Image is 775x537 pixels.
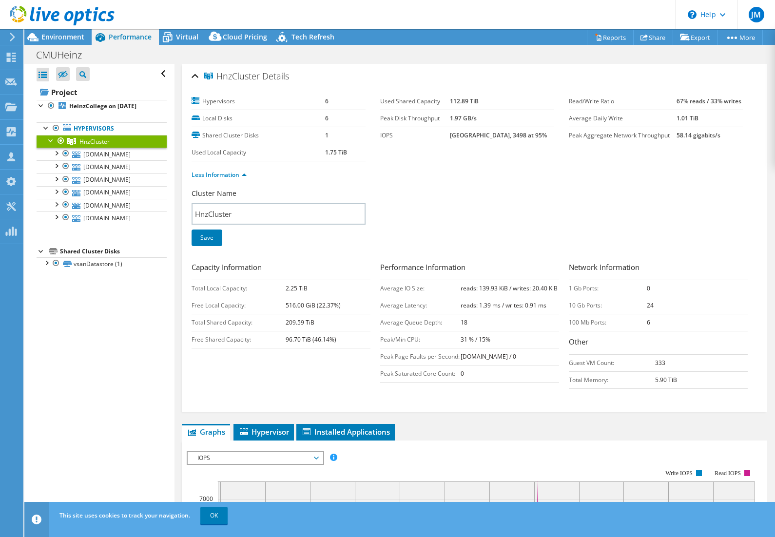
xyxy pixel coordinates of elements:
a: Reports [587,30,634,45]
b: [DOMAIN_NAME] / 0 [461,352,516,361]
a: [DOMAIN_NAME] [37,199,167,211]
b: 0 [647,284,650,292]
span: Performance [109,32,152,41]
text: Read IOPS [715,470,741,477]
b: 112.89 TiB [450,97,479,105]
label: Peak Aggregate Network Throughput [569,131,677,140]
td: Free Shared Capacity: [192,331,286,348]
td: Peak/Min CPU: [380,331,461,348]
span: Tech Refresh [291,32,334,41]
b: reads: 139.93 KiB / writes: 20.40 KiB [461,284,558,292]
label: Read/Write Ratio [569,96,677,106]
span: Cloud Pricing [223,32,267,41]
label: Shared Cluster Disks [192,131,325,140]
b: 6 [647,318,650,326]
a: Export [673,30,718,45]
a: [DOMAIN_NAME] [37,186,167,199]
td: 100 Mb Ports: [569,314,647,331]
b: 1 [325,131,329,139]
a: Share [633,30,673,45]
label: Hypervisors [192,96,325,106]
b: 333 [655,359,665,367]
a: OK [200,507,228,524]
h3: Performance Information [380,262,559,275]
td: Average IO Size: [380,280,461,297]
a: [DOMAIN_NAME] [37,148,167,160]
td: Peak Saturated Core Count: [380,365,461,382]
td: Average Latency: [380,297,461,314]
span: HnzCluster [79,137,110,146]
label: Peak Disk Throughput [380,114,450,123]
span: Installed Applications [301,427,390,437]
label: Local Disks [192,114,325,123]
b: 31 % / 15% [461,335,490,344]
a: HnzCluster [37,135,167,148]
a: Hypervisors [37,122,167,135]
b: 1.75 TiB [325,148,347,156]
h3: Other [569,336,748,349]
label: Used Local Capacity [192,148,325,157]
b: 1.97 GB/s [450,114,477,122]
td: Guest VM Count: [569,354,655,371]
td: 10 Gb Ports: [569,297,647,314]
span: Hypervisor [238,427,289,437]
a: Less Information [192,171,247,179]
b: 1.01 TiB [677,114,698,122]
td: Average Queue Depth: [380,314,461,331]
b: [GEOGRAPHIC_DATA], 3498 at 95% [450,131,547,139]
b: 96.70 TiB (46.14%) [286,335,336,344]
b: 2.25 TiB [286,284,308,292]
b: reads: 1.39 ms / writes: 0.91 ms [461,301,546,309]
td: 1 Gb Ports: [569,280,647,297]
a: [DOMAIN_NAME] [37,211,167,224]
b: 0 [461,369,464,378]
td: Total Local Capacity: [192,280,286,297]
td: Total Memory: [569,371,655,388]
span: HnzCluster [204,72,260,81]
label: Cluster Name [192,189,236,198]
b: 67% reads / 33% writes [677,97,741,105]
h1: CMUHeinz [32,50,97,60]
svg: \n [688,10,697,19]
td: Free Local Capacity: [192,297,286,314]
span: JM [749,7,764,22]
a: [DOMAIN_NAME] [37,160,167,173]
a: Save [192,230,222,246]
b: 209.59 TiB [286,318,314,326]
a: Project [37,84,167,100]
b: 18 [461,318,467,326]
span: Graphs [187,427,225,437]
a: More [717,30,763,45]
a: vsanDatastore (1) [37,257,167,270]
label: Used Shared Capacity [380,96,450,106]
a: HeinzCollege on [DATE] [37,100,167,113]
td: Peak Page Faults per Second: [380,348,461,365]
div: Shared Cluster Disks [60,246,167,257]
text: Write IOPS [665,470,693,477]
b: 58.14 gigabits/s [677,131,720,139]
b: 6 [325,114,329,122]
span: IOPS [193,452,318,464]
span: Environment [41,32,84,41]
b: HeinzCollege on [DATE] [69,102,136,110]
b: 6 [325,97,329,105]
span: Virtual [176,32,198,41]
text: 7000 [199,495,213,503]
b: 24 [647,301,654,309]
td: Total Shared Capacity: [192,314,286,331]
a: [DOMAIN_NAME] [37,173,167,186]
span: This site uses cookies to track your navigation. [59,511,190,519]
h3: Network Information [569,262,748,275]
span: Details [262,70,289,82]
b: 516.00 GiB (22.37%) [286,301,341,309]
label: IOPS [380,131,450,140]
label: Average Daily Write [569,114,677,123]
h3: Capacity Information [192,262,370,275]
b: 5.90 TiB [655,376,677,384]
